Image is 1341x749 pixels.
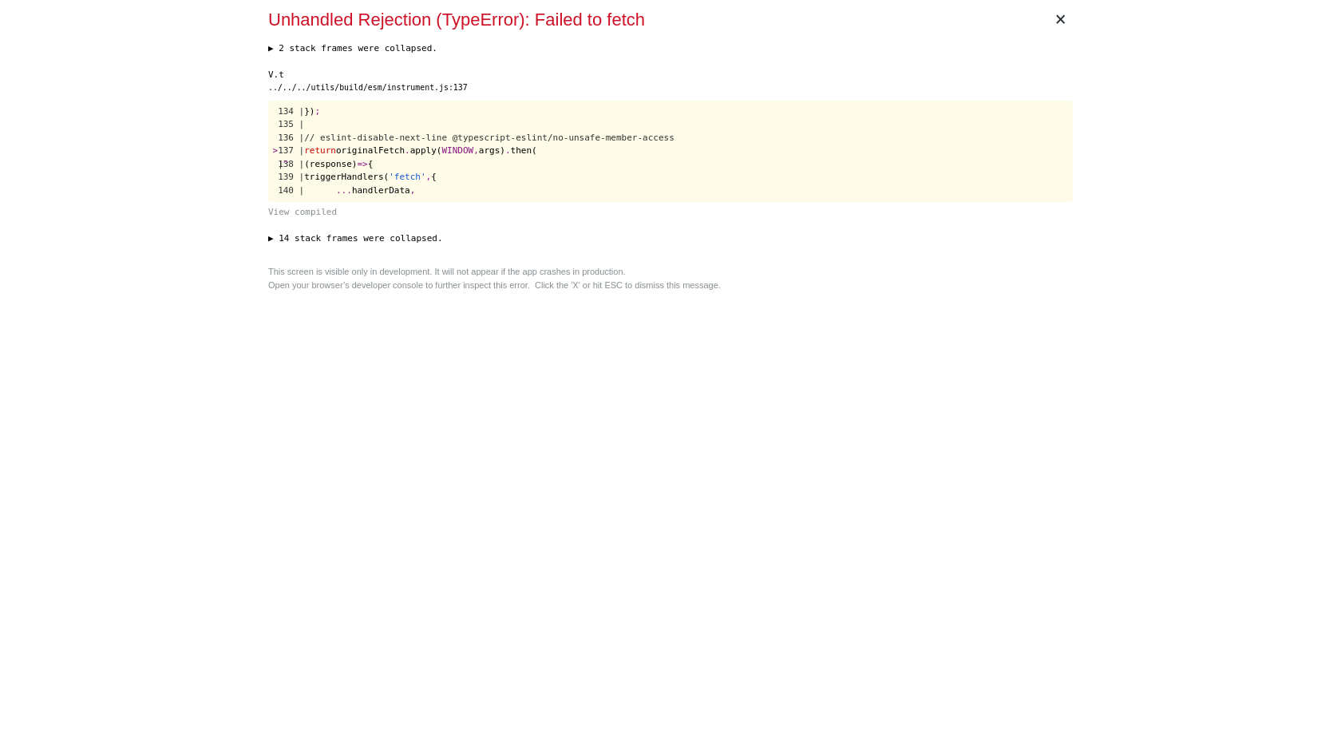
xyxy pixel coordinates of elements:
span: 137 | [278,145,304,156]
span: . [505,145,511,156]
span: . [405,145,410,156]
span: ^ [283,159,289,169]
span: WINDOW [441,145,473,156]
span: args) [479,145,505,156]
span: ../../../utils/build/esm/instrument.js:137 [268,83,468,92]
span: triggerHandlers( [304,172,389,182]
button: ▶ 2 stack frames were collapsed. [268,42,1073,56]
span: 'fetch' [389,172,425,182]
span: , [410,185,416,196]
span: handlerData [352,185,410,196]
span: 140 | [278,185,304,196]
span: ; [315,106,321,117]
button: ▶ 14 stack frames were collapsed. [268,232,1073,246]
span: { [431,172,437,182]
span: originalFetch [336,145,405,156]
span: > [273,145,279,156]
div: V.t [268,69,1073,82]
span: 138 | [278,159,304,169]
span: 136 | [278,133,304,143]
span: { [368,159,374,169]
span: 139 | [278,172,304,182]
span: (response) [304,159,357,169]
span: // eslint-disable-next-line @typescript-eslint/no-unsafe-member-access [304,133,674,143]
span: then( [511,145,537,156]
span: 135 | [278,119,304,129]
div: This screen is visible only in development. It will not appear if the app crashes in production. ... [268,265,1073,291]
div: Unhandled Rejection (TypeError): Failed to fetch [268,6,1047,33]
span: apply( [410,145,442,156]
span: | [278,159,283,169]
span: , [473,145,479,156]
span: ... [336,185,352,196]
span: }) [304,106,314,117]
span: return [304,145,336,156]
button: View compiled [268,206,1073,220]
span: , [426,172,432,182]
span: 134 | [278,106,304,117]
span: => [357,159,367,169]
